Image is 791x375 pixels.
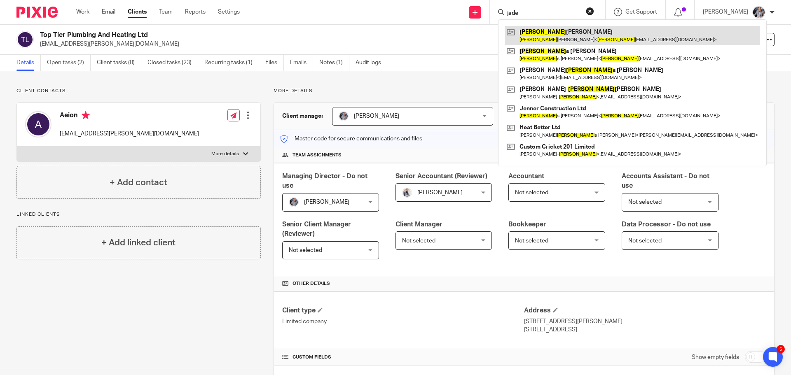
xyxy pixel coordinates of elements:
span: Get Support [625,9,657,15]
span: Senior Client Manager (Reviewer) [282,221,351,237]
a: Work [76,8,89,16]
span: Not selected [515,238,548,244]
p: Limited company [282,317,524,326]
span: Team assignments [293,152,342,158]
p: Client contacts [16,88,261,94]
a: Recurring tasks (1) [204,55,259,71]
p: Linked clients [16,211,261,218]
img: Pixie [16,7,58,18]
i: Primary [82,111,90,119]
a: Team [159,8,173,16]
p: More details [211,151,239,157]
a: Email [102,8,115,16]
span: Accounts Assistant - Do not use [622,173,709,189]
span: Other details [293,280,330,287]
span: Managing Director - Do not use [282,173,367,189]
p: [STREET_ADDRESS] [524,326,766,334]
h4: + Add linked client [101,236,176,249]
a: Open tasks (2) [47,55,91,71]
a: Settings [218,8,240,16]
a: Emails [290,55,313,71]
span: Not selected [289,247,322,253]
span: Not selected [515,190,548,196]
a: Clients [128,8,147,16]
img: -%20%20-%20studio@ingrained.co.uk%20for%20%20-20220223%20at%20101413%20-%201W1A2026.jpg [752,6,765,19]
span: Not selected [628,238,662,244]
p: [EMAIL_ADDRESS][PERSON_NAME][DOMAIN_NAME] [60,130,199,138]
span: Data Processor - Do not use [622,221,711,228]
h4: Address [524,306,766,315]
p: [EMAIL_ADDRESS][PERSON_NAME][DOMAIN_NAME] [40,40,662,48]
img: svg%3E [16,31,34,48]
span: Client Manager [395,221,442,228]
div: 5 [777,345,785,353]
h4: CUSTOM FIELDS [282,354,524,361]
a: Closed tasks (23) [147,55,198,71]
p: Master code for secure communications and files [280,135,422,143]
span: Not selected [402,238,435,244]
img: Pixie%2002.jpg [402,188,412,198]
a: Files [265,55,284,71]
span: [PERSON_NAME] [417,190,463,196]
h4: Aeion [60,111,199,121]
h2: Top Tier Plumbing And Heating Ltd [40,31,538,40]
a: Client tasks (0) [97,55,141,71]
span: Accountant [508,173,544,179]
img: svg%3E [25,111,51,137]
button: Clear [586,7,594,15]
label: Show empty fields [692,353,739,361]
a: Reports [185,8,206,16]
a: Audit logs [356,55,387,71]
p: More details [274,88,775,94]
span: [PERSON_NAME] [304,199,349,205]
input: Search [506,10,580,17]
span: Bookkeeper [508,221,546,228]
span: Not selected [628,199,662,205]
img: -%20%20-%20studio@ingrained.co.uk%20for%20%20-20220223%20at%20101413%20-%201W1A2026.jpg [339,111,349,121]
p: [PERSON_NAME] [703,8,748,16]
a: Notes (1) [319,55,349,71]
h4: + Add contact [110,176,167,189]
span: Senior Accountant (Reviewer) [395,173,487,179]
a: Details [16,55,41,71]
span: [PERSON_NAME] [354,113,399,119]
img: -%20%20-%20studio@ingrained.co.uk%20for%20%20-20220223%20at%20101413%20-%201W1A2026.jpg [289,197,299,207]
h4: Client type [282,306,524,315]
h3: Client manager [282,112,324,120]
p: [STREET_ADDRESS][PERSON_NAME] [524,317,766,326]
